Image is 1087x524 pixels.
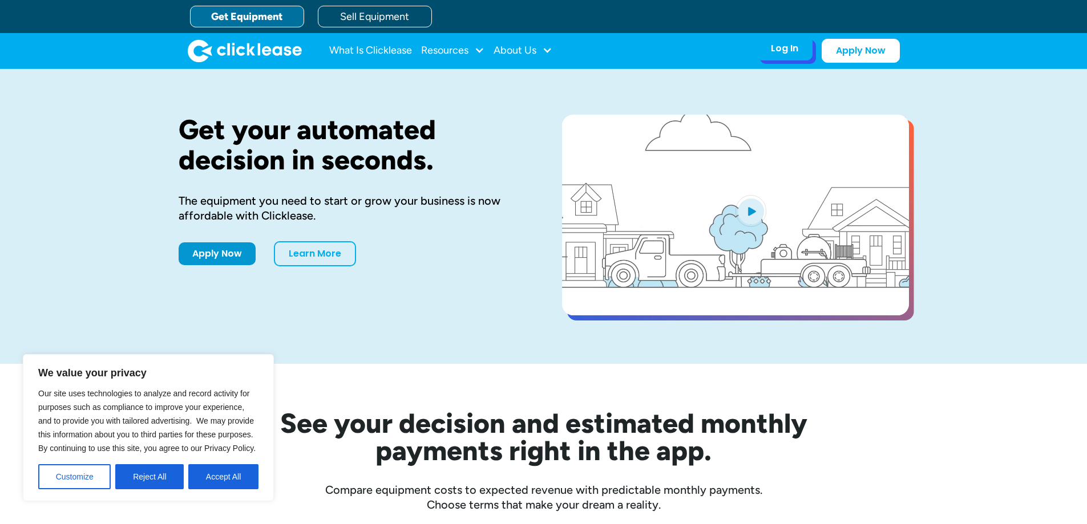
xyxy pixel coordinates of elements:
button: Reject All [115,464,184,489]
a: Apply Now [179,242,256,265]
div: Compare equipment costs to expected revenue with predictable monthly payments. Choose terms that ... [179,482,909,512]
a: Learn More [274,241,356,266]
a: home [188,39,302,62]
div: The equipment you need to start or grow your business is now affordable with Clicklease. [179,193,526,223]
img: Clicklease logo [188,39,302,62]
img: Blue play button logo on a light blue circular background [736,195,766,227]
h2: See your decision and estimated monthly payments right in the app. [224,409,863,464]
a: Get Equipment [190,6,304,27]
a: Apply Now [822,39,900,63]
a: Sell Equipment [318,6,432,27]
button: Customize [38,464,111,489]
a: What Is Clicklease [329,39,412,62]
div: Log In [771,43,798,54]
p: We value your privacy [38,366,258,380]
div: About Us [494,39,552,62]
a: open lightbox [562,115,909,315]
h1: Get your automated decision in seconds. [179,115,526,175]
div: Resources [421,39,484,62]
div: We value your privacy [23,354,274,501]
button: Accept All [188,464,258,489]
span: Our site uses technologies to analyze and record activity for purposes such as compliance to impr... [38,389,256,453]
